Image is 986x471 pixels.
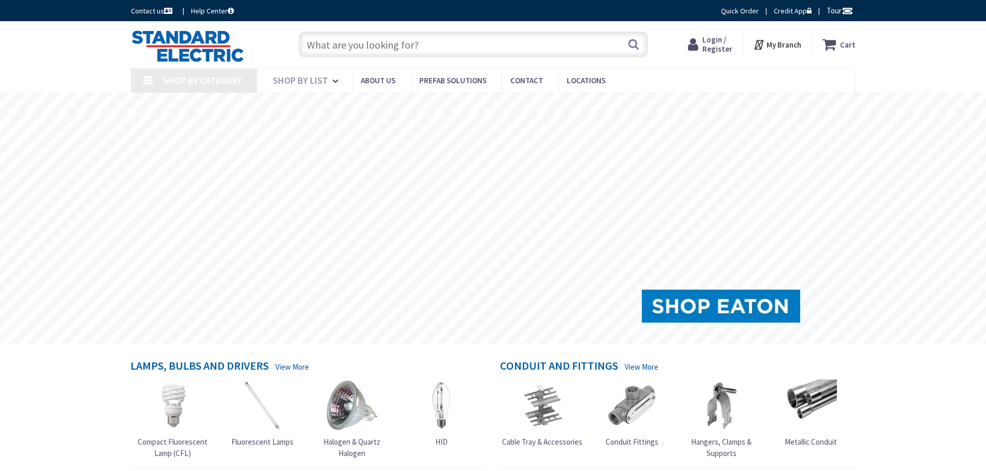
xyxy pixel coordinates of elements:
[606,437,658,447] span: Conduit Fittings
[273,74,328,86] span: Shop By List
[191,6,234,16] a: Help Center
[231,379,293,447] a: Fluorescent Lamps Fluorescent Lamps
[138,437,208,458] span: Compact Fluorescent Lamp (CFL)
[130,379,215,459] a: Compact Fluorescent Lamp (CFL) Compact Fluorescent Lamp (CFL)
[299,32,648,57] input: What are you looking for?
[502,379,582,447] a: Cable Tray & Accessories Cable Tray & Accessories
[827,6,853,16] span: Tour
[163,74,242,86] span: Shop By Category
[567,75,606,85] span: Locations
[131,6,174,16] a: Contact us
[517,379,568,431] img: Cable Tray & Accessories
[326,379,378,431] img: Halogen & Quartz Halogen
[231,437,293,447] span: Fluorescent Lamps
[625,361,658,372] a: View More
[785,379,837,431] img: Metallic Conduit
[679,379,764,459] a: Hangers, Clamps & Supports Hangers, Clamps & Supports
[419,75,487,85] span: Prefab Solutions
[147,379,199,431] img: Compact Fluorescent Lamp (CFL)
[785,379,837,447] a: Metallic Conduit Metallic Conduit
[688,35,732,54] a: Login / Register
[767,40,801,50] strong: My Branch
[753,35,801,54] div: My Branch
[310,379,394,459] a: Halogen & Quartz Halogen Halogen & Quartz Halogen
[131,30,244,62] img: Standard Electric
[721,6,759,16] a: Quick Order
[606,379,658,431] img: Conduit Fittings
[361,75,395,85] span: About Us
[275,361,309,372] a: View More
[330,98,680,110] rs-layer: [MEDICAL_DATA]: Our Commitment to Our Employees and Customers
[702,35,732,54] span: Login / Register
[840,35,856,54] strong: Cart
[237,379,288,431] img: Fluorescent Lamps
[435,437,448,447] span: HID
[510,75,543,85] span: Contact
[774,6,812,16] a: Credit App
[416,379,467,447] a: HID HID
[500,359,618,374] h4: Conduit and Fittings
[502,437,582,447] span: Cable Tray & Accessories
[323,437,380,458] span: Halogen & Quartz Halogen
[696,379,747,431] img: Hangers, Clamps & Supports
[822,35,856,54] a: Cart
[606,379,658,447] a: Conduit Fittings Conduit Fittings
[785,437,837,447] span: Metallic Conduit
[691,437,752,458] span: Hangers, Clamps & Supports
[130,359,269,374] h4: Lamps, Bulbs and Drivers
[416,379,467,431] img: HID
